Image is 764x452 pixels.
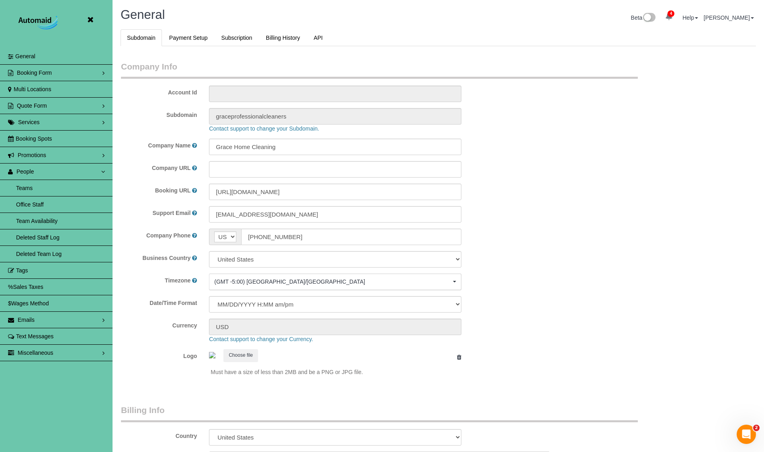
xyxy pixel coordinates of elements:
label: Logo [115,349,203,360]
img: Automaid Logo [14,14,64,32]
span: Emails [18,317,35,323]
img: 527e65277370bc3c29bcc4cff424822faca5be19.png [209,352,215,358]
label: Currency [115,319,203,329]
span: General [15,53,35,59]
div: Contact support to change your Currency. [203,335,732,343]
label: Subdomain [115,108,203,119]
span: Tags [16,267,28,274]
iframe: Intercom live chat [737,425,756,444]
a: Subdomain [121,29,162,46]
label: Timezone [165,276,190,284]
span: Booking Spots [16,135,52,142]
label: Business Country [143,254,191,262]
legend: Company Info [121,61,638,79]
a: Help [682,14,698,21]
div: Contact support to change your Subdomain. [203,125,732,133]
button: Choose file [223,349,258,362]
a: API [307,29,329,46]
a: 4 [661,8,677,26]
span: Services [18,119,40,125]
label: Country [176,432,197,440]
span: Multi Locations [14,86,51,92]
span: 2 [753,425,760,431]
label: Account Id [115,86,203,96]
a: Billing History [260,29,307,46]
label: Date/Time Format [115,296,203,307]
span: Quote Form [17,102,47,109]
span: (GMT -5:00) [GEOGRAPHIC_DATA]/[GEOGRAPHIC_DATA] [214,278,451,286]
p: Must have a size of less than 2MB and be a PNG or JPG file. [211,368,461,376]
span: People [16,168,34,175]
a: [PERSON_NAME] [704,14,754,21]
span: 4 [668,10,674,17]
a: Beta [631,14,656,21]
span: Miscellaneous [18,350,53,356]
span: General [121,8,165,22]
legend: Billing Info [121,404,638,422]
span: Booking Form [17,70,52,76]
ol: Choose Timezone [209,274,461,290]
label: Support Email [153,209,191,217]
span: Sales Taxes [13,284,43,290]
label: Company Name [148,141,191,149]
img: New interface [642,13,655,23]
button: (GMT -5:00) [GEOGRAPHIC_DATA]/[GEOGRAPHIC_DATA] [209,274,461,290]
a: Payment Setup [163,29,214,46]
span: Text Messages [16,333,53,340]
label: Company Phone [146,231,190,239]
label: Company URL [152,164,190,172]
label: Booking URL [155,186,191,194]
input: Phone [241,229,461,245]
span: Promotions [18,152,46,158]
span: Wages Method [11,300,49,307]
a: Subscription [215,29,259,46]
